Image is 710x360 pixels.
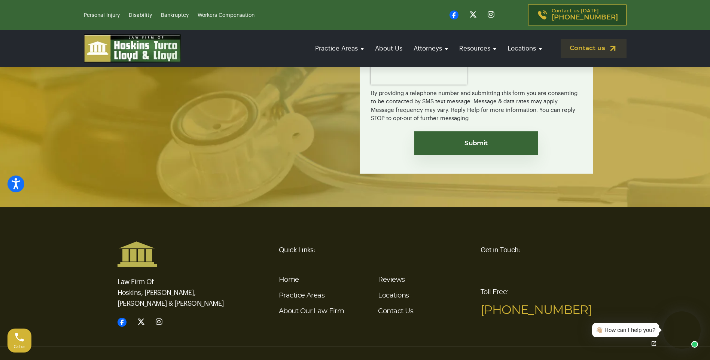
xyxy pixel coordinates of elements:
a: Bankruptcy [161,13,189,18]
a: Locations [378,292,409,299]
a: Workers Compensation [198,13,255,18]
div: By providing a telephone number and submitting this form you are consenting to be contacted by SM... [371,85,582,123]
a: Locations [504,38,546,59]
div: 👋🏼 How can I help you? [596,326,655,335]
a: Open chat [646,336,662,351]
input: Submit [414,131,538,155]
a: Resources [455,38,500,59]
a: Practice Areas [279,292,324,299]
img: Hoskins and Turco Logo [118,241,157,267]
a: Personal Injury [84,13,120,18]
a: Attorneys [410,38,452,59]
p: Law Firm Of Hoskins, [PERSON_NAME], [PERSON_NAME] & [PERSON_NAME] [118,267,230,309]
iframe: reCAPTCHA [371,62,467,85]
a: About Our Law Firm [279,308,344,315]
span: [PHONE_NUMBER] [552,14,618,21]
h6: Quick Links: [279,241,472,259]
a: Practice Areas [311,38,368,59]
a: Reviews [378,277,405,283]
p: Toll Free: [481,283,593,319]
img: logo [84,34,181,62]
a: Contact us [561,39,627,58]
a: Home [279,277,299,283]
p: Contact us [DATE] [552,9,618,21]
a: [PHONE_NUMBER] [481,304,592,316]
a: Disability [129,13,152,18]
a: Contact Us [378,308,413,315]
a: Contact us [DATE][PHONE_NUMBER] [528,4,627,25]
span: Call us [14,345,25,349]
h6: Get in Touch: [481,241,593,259]
a: About Us [371,38,406,59]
